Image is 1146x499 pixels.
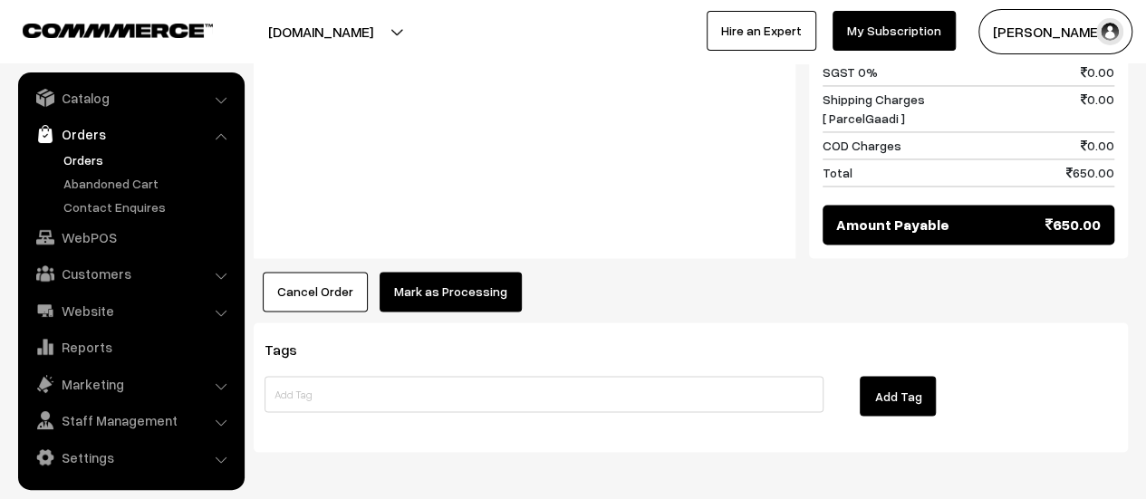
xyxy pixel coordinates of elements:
[23,331,238,363] a: Reports
[23,441,238,474] a: Settings
[23,82,238,114] a: Catalog
[59,174,238,193] a: Abandoned Cart
[59,150,238,169] a: Orders
[833,11,956,51] a: My Subscription
[23,18,181,40] a: COMMMERCE
[23,221,238,254] a: WebPOS
[23,404,238,437] a: Staff Management
[1081,136,1114,155] span: 0.00
[1096,18,1123,45] img: user
[707,11,816,51] a: Hire an Expert
[978,9,1132,54] button: [PERSON_NAME]
[860,376,936,416] button: Add Tag
[836,214,949,235] span: Amount Payable
[263,272,368,312] button: Cancel Order
[1045,214,1101,235] span: 650.00
[59,197,238,216] a: Contact Enquires
[823,163,852,182] span: Total
[23,294,238,327] a: Website
[1081,90,1114,128] span: 0.00
[1066,163,1114,182] span: 650.00
[23,118,238,150] a: Orders
[205,9,437,54] button: [DOMAIN_NAME]
[23,24,213,37] img: COMMMERCE
[23,368,238,400] a: Marketing
[1081,62,1114,82] span: 0.00
[23,257,238,290] a: Customers
[265,376,823,412] input: Add Tag
[380,272,522,312] button: Mark as Processing
[823,136,901,155] span: COD Charges
[823,90,925,128] span: Shipping Charges [ ParcelGaadi ]
[823,62,878,82] span: SGST 0%
[265,340,319,358] span: Tags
